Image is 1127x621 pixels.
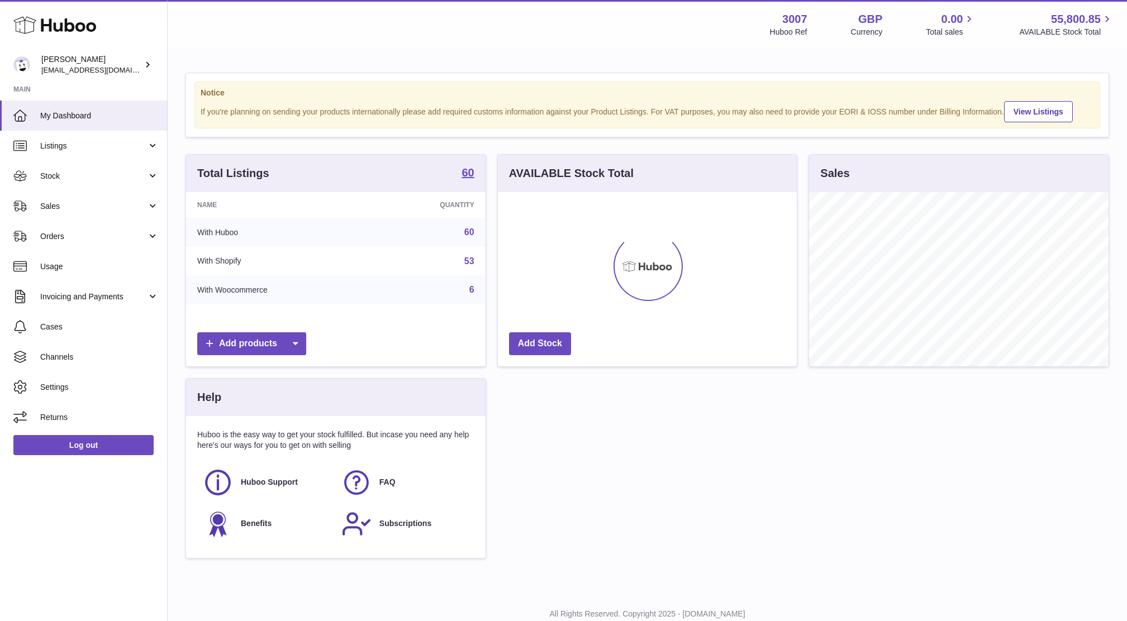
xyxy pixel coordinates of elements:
[379,477,396,488] span: FAQ
[820,166,849,181] h3: Sales
[462,167,474,180] a: 60
[241,477,298,488] span: Huboo Support
[770,27,807,37] div: Huboo Ref
[1019,12,1114,37] a: 55,800.85 AVAILABLE Stock Total
[509,332,571,355] a: Add Stock
[1019,27,1114,37] span: AVAILABLE Stock Total
[40,412,159,423] span: Returns
[40,322,159,332] span: Cases
[40,292,147,302] span: Invoicing and Payments
[203,509,330,539] a: Benefits
[40,231,147,242] span: Orders
[186,218,372,247] td: With Huboo
[379,518,431,529] span: Subscriptions
[40,171,147,181] span: Stock
[197,429,474,451] p: Huboo is the easy way to get your stock fulfilled. But incase you need any help here's our ways f...
[40,261,159,272] span: Usage
[41,54,142,75] div: [PERSON_NAME]
[40,201,147,212] span: Sales
[40,111,159,121] span: My Dashboard
[13,56,30,73] img: bevmay@maysama.com
[201,99,1094,122] div: If you're planning on sending your products internationally please add required customs informati...
[1051,12,1101,27] span: 55,800.85
[13,435,154,455] a: Log out
[186,275,372,304] td: With Woocommerce
[464,256,474,266] a: 53
[341,509,469,539] a: Subscriptions
[341,467,469,498] a: FAQ
[509,166,634,181] h3: AVAILABLE Stock Total
[941,12,963,27] span: 0.00
[372,192,485,218] th: Quantity
[197,332,306,355] a: Add products
[201,88,1094,98] strong: Notice
[858,12,882,27] strong: GBP
[197,166,269,181] h3: Total Listings
[40,382,159,393] span: Settings
[203,467,330,498] a: Huboo Support
[926,27,976,37] span: Total sales
[41,65,164,74] span: [EMAIL_ADDRESS][DOMAIN_NAME]
[177,609,1118,619] p: All Rights Reserved. Copyright 2025 - [DOMAIN_NAME]
[462,167,474,178] strong: 60
[186,192,372,218] th: Name
[241,518,272,529] span: Benefits
[464,227,474,237] a: 60
[469,285,474,294] a: 6
[40,352,159,362] span: Channels
[186,247,372,276] td: With Shopify
[40,141,147,151] span: Listings
[851,27,883,37] div: Currency
[1004,101,1073,122] a: View Listings
[782,12,807,27] strong: 3007
[197,390,221,405] h3: Help
[926,12,976,37] a: 0.00 Total sales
